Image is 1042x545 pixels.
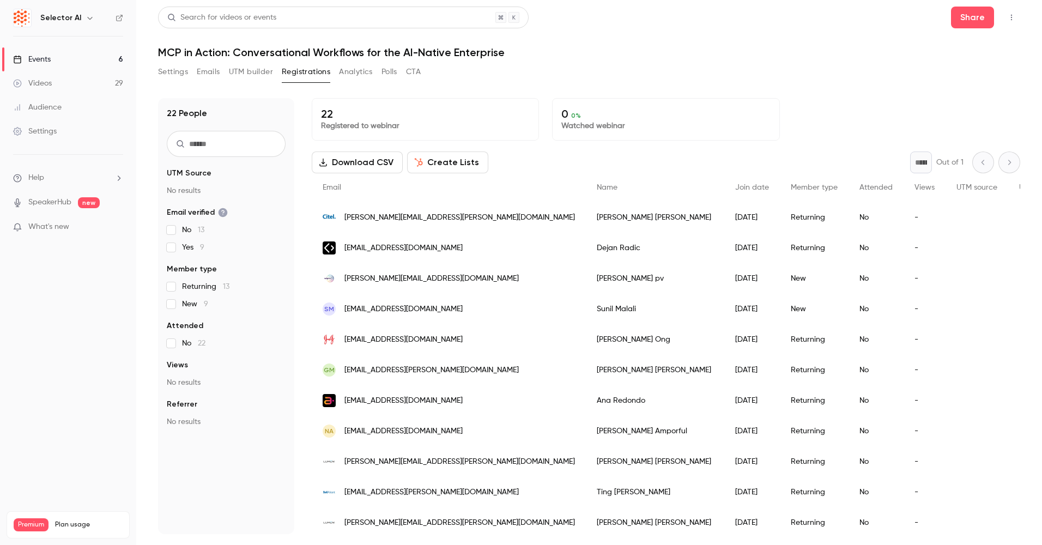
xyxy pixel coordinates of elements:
[586,416,724,446] div: [PERSON_NAME] Amporful
[344,365,519,376] span: [EMAIL_ADDRESS][PERSON_NAME][DOMAIN_NAME]
[597,184,617,191] span: Name
[586,294,724,324] div: Sunil Malali
[78,197,100,208] span: new
[182,299,208,310] span: New
[13,172,123,184] li: help-dropdown-opener
[586,324,724,355] div: [PERSON_NAME] Ong
[859,184,893,191] span: Attended
[158,46,1020,59] h1: MCP in Action: Conversational Workflows for the AI-Native Enterprise
[167,12,276,23] div: Search for videos or events
[561,107,770,120] p: 0
[198,340,205,347] span: 22
[323,211,336,224] img: citel.com
[904,477,946,507] div: -
[849,202,904,233] div: No
[849,233,904,263] div: No
[14,9,31,27] img: Selector AI
[158,63,188,81] button: Settings
[780,355,849,385] div: Returning
[956,184,997,191] span: UTM source
[167,264,217,275] span: Member type
[586,477,724,507] div: Ting [PERSON_NAME]
[182,242,204,253] span: Yes
[324,304,334,314] span: SM
[849,355,904,385] div: No
[200,244,204,251] span: 9
[724,385,780,416] div: [DATE]
[321,107,530,120] p: 22
[344,456,575,468] span: [PERSON_NAME][EMAIL_ADDRESS][PERSON_NAME][DOMAIN_NAME]
[40,13,81,23] h6: Selector AI
[323,394,336,407] img: amdocs.com
[936,157,964,168] p: Out of 1
[904,507,946,538] div: -
[780,263,849,294] div: New
[780,324,849,355] div: Returning
[724,202,780,233] div: [DATE]
[198,226,204,234] span: 13
[182,338,205,349] span: No
[167,399,197,410] span: Referrer
[167,168,286,427] section: facet-groups
[904,385,946,416] div: -
[344,243,463,254] span: [EMAIL_ADDRESS][DOMAIN_NAME]
[724,355,780,385] div: [DATE]
[406,63,421,81] button: CTA
[323,455,336,468] img: lumen.com
[14,518,49,531] span: Premium
[780,385,849,416] div: Returning
[323,516,336,529] img: lumen.com
[586,385,724,416] div: Ana Redondo
[323,486,336,499] img: bell.ca
[780,446,849,477] div: Returning
[344,426,463,437] span: [EMAIL_ADDRESS][DOMAIN_NAME]
[849,385,904,416] div: No
[344,395,463,407] span: [EMAIL_ADDRESS][DOMAIN_NAME]
[849,507,904,538] div: No
[791,184,838,191] span: Member type
[780,294,849,324] div: New
[282,63,330,81] button: Registrations
[344,334,463,346] span: [EMAIL_ADDRESS][DOMAIN_NAME]
[344,304,463,315] span: [EMAIL_ADDRESS][DOMAIN_NAME]
[904,416,946,446] div: -
[586,446,724,477] div: [PERSON_NAME] [PERSON_NAME]
[344,212,575,223] span: [PERSON_NAME][EMAIL_ADDRESS][PERSON_NAME][DOMAIN_NAME]
[13,102,62,113] div: Audience
[780,416,849,446] div: Returning
[571,112,581,119] span: 0 %
[904,263,946,294] div: -
[13,54,51,65] div: Events
[561,120,770,131] p: Watched webinar
[904,202,946,233] div: -
[724,477,780,507] div: [DATE]
[167,207,228,218] span: Email verified
[849,477,904,507] div: No
[204,300,208,308] span: 9
[28,221,69,233] span: What's new
[849,263,904,294] div: No
[321,120,530,131] p: Registered to webinar
[904,355,946,385] div: -
[323,184,341,191] span: Email
[325,426,334,436] span: NA
[167,416,286,427] p: No results
[324,365,335,375] span: GM
[724,294,780,324] div: [DATE]
[223,283,229,290] span: 13
[724,507,780,538] div: [DATE]
[323,241,336,255] img: resolversys.com
[735,184,769,191] span: Join date
[381,63,397,81] button: Polls
[951,7,994,28] button: Share
[344,487,519,498] span: [EMAIL_ADDRESS][PERSON_NAME][DOMAIN_NAME]
[724,263,780,294] div: [DATE]
[167,360,188,371] span: Views
[849,294,904,324] div: No
[904,233,946,263] div: -
[323,272,336,285] img: wipro.com
[724,233,780,263] div: [DATE]
[167,107,207,120] h1: 22 People
[914,184,935,191] span: Views
[312,152,403,173] button: Download CSV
